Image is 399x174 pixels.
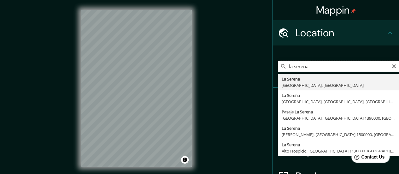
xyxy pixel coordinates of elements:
div: Style [273,113,399,138]
div: Alto Hospicio, [GEOGRAPHIC_DATA] 1130000, [GEOGRAPHIC_DATA] [282,148,395,154]
div: La Serena [282,76,395,82]
div: Location [273,20,399,45]
div: [GEOGRAPHIC_DATA], [GEOGRAPHIC_DATA] [282,82,395,88]
div: La Serena [282,125,395,131]
img: pin-icon.png [351,9,356,14]
div: La Serena [282,92,395,99]
div: [GEOGRAPHIC_DATA], [GEOGRAPHIC_DATA] 1390000, [GEOGRAPHIC_DATA] [282,115,395,121]
div: [PERSON_NAME], [GEOGRAPHIC_DATA] 1500000, [GEOGRAPHIC_DATA] [282,131,395,138]
div: La Serena [282,141,395,148]
div: Layout [273,138,399,164]
div: Pins [273,88,399,113]
div: [GEOGRAPHIC_DATA], [GEOGRAPHIC_DATA], [GEOGRAPHIC_DATA] [282,99,395,105]
h4: Mappin [316,4,356,16]
iframe: Help widget launcher [343,149,392,167]
input: Pick your city or area [278,61,399,72]
div: Pasaje La Serena [282,109,395,115]
h4: Layout [296,145,386,157]
button: Toggle attribution [181,156,189,164]
canvas: Map [81,10,192,167]
h4: Location [296,27,386,39]
button: Clear [391,63,396,69]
